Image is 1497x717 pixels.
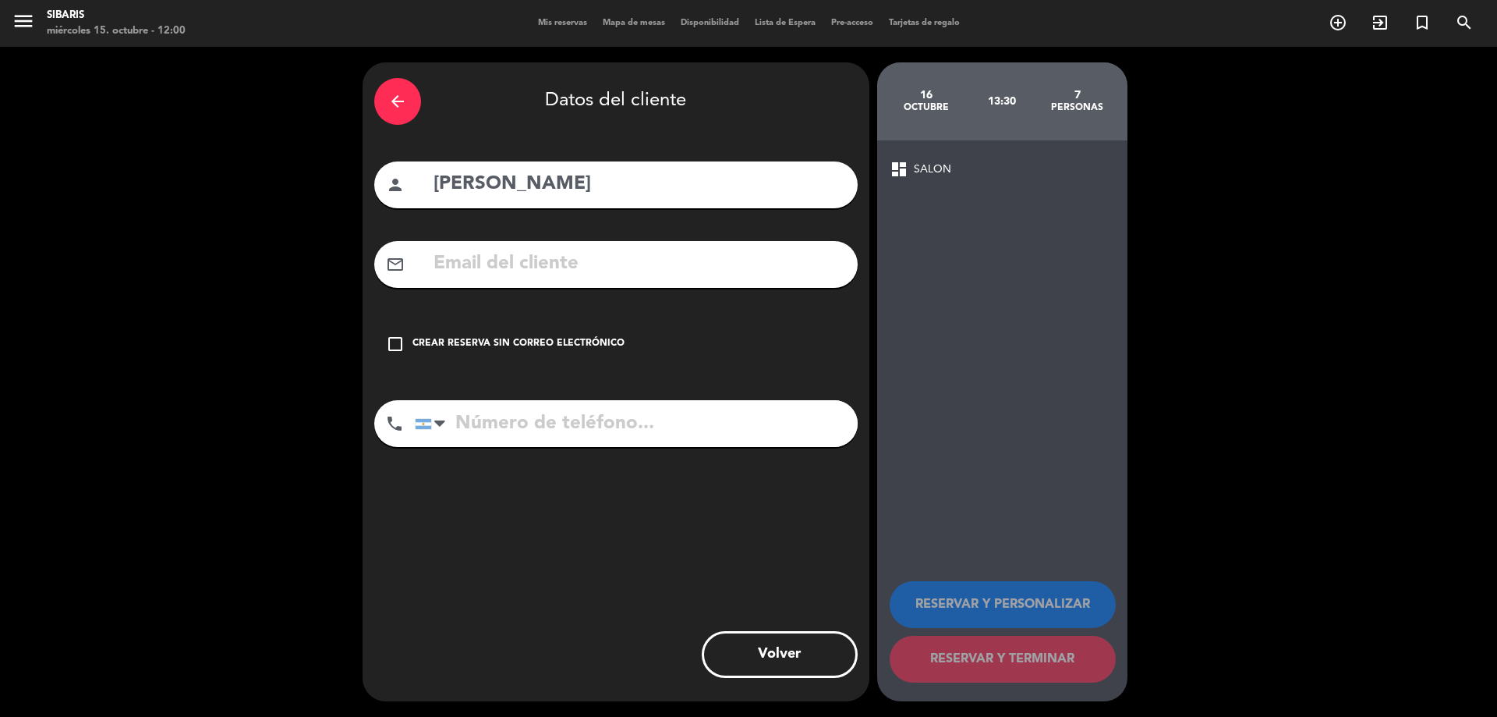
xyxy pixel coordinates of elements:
div: sibaris [47,8,186,23]
span: Mapa de mesas [595,19,673,27]
span: Pre-acceso [823,19,881,27]
i: exit_to_app [1371,13,1389,32]
div: Datos del cliente [374,74,858,129]
input: Número de teléfono... [415,400,858,447]
input: Nombre del cliente [432,169,846,201]
div: miércoles 15. octubre - 12:00 [47,23,186,39]
span: Mis reservas [530,19,595,27]
i: arrow_back [388,92,407,111]
div: 13:30 [964,74,1039,129]
button: menu [12,9,35,38]
div: octubre [889,101,964,114]
span: SALON [914,161,951,179]
button: Volver [702,631,858,678]
div: personas [1039,101,1115,114]
div: Argentina: +54 [416,401,451,446]
i: search [1455,13,1474,32]
input: Email del cliente [432,248,846,280]
div: 7 [1039,89,1115,101]
div: Crear reserva sin correo electrónico [412,336,625,352]
span: Lista de Espera [747,19,823,27]
i: check_box_outline_blank [386,335,405,353]
i: turned_in_not [1413,13,1432,32]
button: RESERVAR Y TERMINAR [890,636,1116,683]
span: Disponibilidad [673,19,747,27]
i: phone [385,414,404,433]
i: mail_outline [386,255,405,274]
i: add_circle_outline [1329,13,1347,32]
span: Tarjetas de regalo [881,19,968,27]
i: menu [12,9,35,33]
span: dashboard [890,160,908,179]
i: person [386,176,405,194]
div: 16 [889,89,964,101]
button: RESERVAR Y PERSONALIZAR [890,581,1116,628]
